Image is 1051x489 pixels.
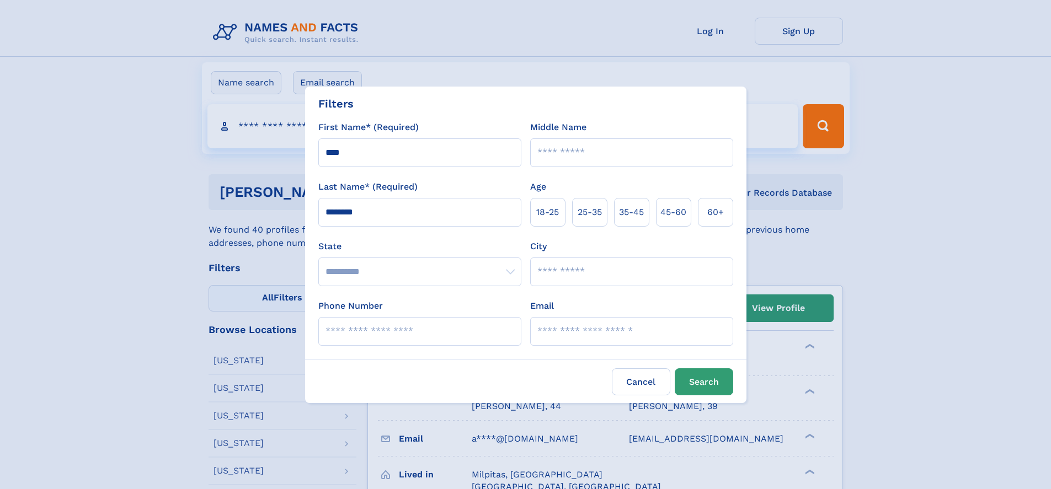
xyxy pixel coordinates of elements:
span: 45‑60 [660,206,686,219]
span: 25‑35 [578,206,602,219]
span: 35‑45 [619,206,644,219]
div: Filters [318,95,354,112]
label: City [530,240,547,253]
label: State [318,240,521,253]
label: Phone Number [318,299,383,313]
button: Search [675,368,733,395]
label: Last Name* (Required) [318,180,418,194]
span: 60+ [707,206,724,219]
label: Middle Name [530,121,586,134]
label: First Name* (Required) [318,121,419,134]
label: Age [530,180,546,194]
label: Cancel [612,368,670,395]
span: 18‑25 [536,206,559,219]
label: Email [530,299,554,313]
